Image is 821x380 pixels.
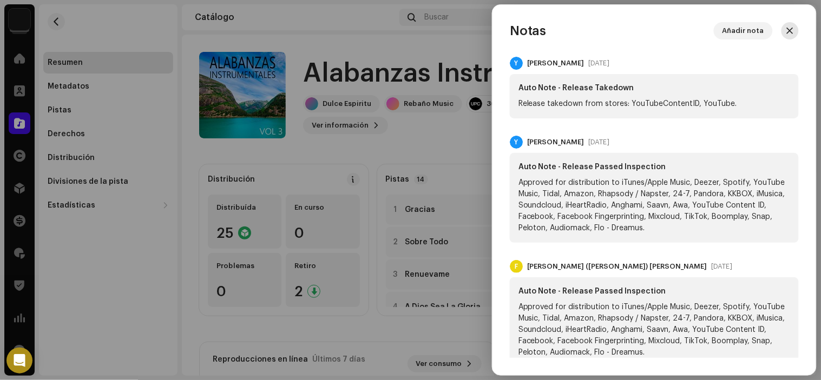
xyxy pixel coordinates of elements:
[518,98,790,110] div: Release takedown from stores: YouTubeContentID, YouTube.
[510,136,523,149] div: Y
[510,260,523,273] div: F
[518,162,790,173] div: Auto Note - Release Passed Inspection
[510,22,547,39] h3: Notas
[518,302,790,358] div: Approved for distribution to iTunes/Apple Music, Deezer, Spotify, YouTube Music, Tidal, Amazon, R...
[518,286,790,297] div: Auto Note - Release Passed Inspection
[510,57,523,70] div: Y
[6,348,32,374] div: Open Intercom Messenger
[527,59,584,68] div: [PERSON_NAME]
[589,59,610,68] div: [DATE]
[518,177,790,234] div: Approved for distribution to iTunes/Apple Music, Deezer, Spotify, YouTube Music, Tidal, Amazon, R...
[518,83,790,94] div: Auto Note - Release Takedown
[527,262,707,271] div: [PERSON_NAME] ([PERSON_NAME]) [PERSON_NAME]
[714,22,773,39] button: Añadir nota
[589,138,610,146] div: [DATE]
[712,262,733,271] div: [DATE]
[723,20,764,42] span: Añadir nota
[527,138,584,146] div: [PERSON_NAME]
